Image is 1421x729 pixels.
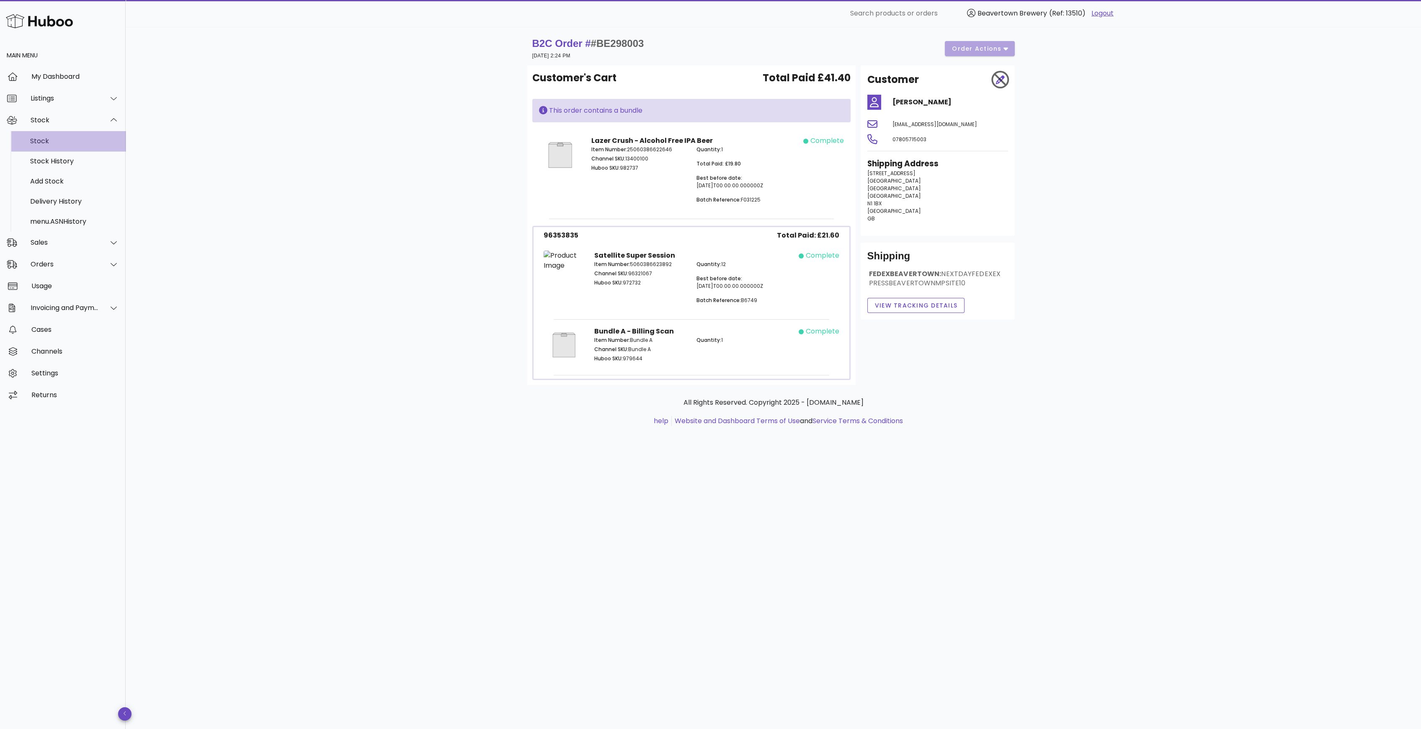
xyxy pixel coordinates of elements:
[591,136,713,145] strong: Lazer Crush - Alcohol Free IPA Beer
[867,207,921,215] span: [GEOGRAPHIC_DATA]
[594,270,628,277] span: Channel SKU:
[594,346,686,353] p: Bundle A
[594,279,623,286] span: Huboo SKU:
[696,275,742,282] span: Best before date:
[696,160,740,167] span: Total Paid: £19.80
[696,275,788,290] p: [DATE]T00:00:00.000000Z
[696,336,721,344] span: Quantity:
[594,279,686,287] p: 972732
[591,164,686,172] p: 982737
[874,301,958,310] span: View Tracking details
[31,326,119,333] div: Cases
[675,416,800,426] a: Website and Dashboard Terms of Use
[867,185,921,192] span: [GEOGRAPHIC_DATA]
[892,136,926,143] span: 07805715003
[594,261,630,268] span: Item Number:
[672,416,903,426] li: and
[892,121,977,128] span: [EMAIL_ADDRESS][DOMAIN_NAME]
[31,391,119,399] div: Returns
[654,416,668,426] a: help
[594,251,675,260] strong: Satellite Super Session
[867,158,1008,170] h3: Shipping Address
[1091,8,1114,18] a: Logout
[696,146,721,153] span: Quantity:
[805,326,839,336] div: complete
[594,336,630,344] span: Item Number:
[30,137,119,145] div: Stock
[867,170,916,177] span: [STREET_ADDRESS]
[696,297,740,304] span: Batch Reference:
[31,304,99,312] div: Invoicing and Payments
[31,260,99,268] div: Orders
[867,192,921,199] span: [GEOGRAPHIC_DATA]
[869,269,1001,288] span: NEXTDAYFEDEXEXPRESSBEAVERTOWNMPSITE10
[594,336,686,344] p: Bundle A
[6,12,73,30] img: Huboo Logo
[867,249,1008,269] div: Shipping
[532,70,616,85] span: Customer's Cart
[31,347,119,355] div: Channels
[31,72,119,80] div: My Dashboard
[812,416,903,426] a: Service Terms & Conditions
[591,155,625,162] span: Channel SKU:
[591,146,686,153] p: 25060386622646
[31,94,99,102] div: Listings
[892,97,1008,107] h4: [PERSON_NAME]
[777,230,839,240] span: Total Paid: £21.60
[534,398,1013,408] p: All Rights Reserved. Copyright 2025 - [DOMAIN_NAME]
[30,177,119,185] div: Add Stock
[696,174,791,189] p: [DATE]T00:00:00.000000Z
[1049,8,1086,18] span: (Ref: 13510)
[810,136,843,146] div: complete
[763,70,851,85] span: Total Paid £41.40
[31,116,99,124] div: Stock
[594,326,674,336] strong: Bundle A - Billing Scan
[594,346,628,353] span: Channel SKU:
[696,297,788,304] p: B6749
[696,196,740,203] span: Batch Reference:
[696,336,788,344] p: 1
[31,238,99,246] div: Sales
[594,355,686,362] p: 979644
[867,269,1008,295] div: FEDEXBEAVERTOWN:
[591,146,627,153] span: Item Number:
[594,270,686,277] p: 96321067
[867,298,965,313] button: View Tracking details
[696,146,791,153] p: 1
[867,215,875,222] span: GB
[30,157,119,165] div: Stock History
[31,282,119,290] div: Usage
[30,217,119,225] div: menu.ASNHistory
[539,136,581,174] img: Product Image
[532,53,570,59] small: [DATE] 2:24 PM
[544,251,585,271] img: Product Image
[591,155,686,163] p: 13400100
[867,72,919,87] h2: Customer
[30,197,119,205] div: Delivery History
[594,261,686,268] p: 5060386623892
[696,261,788,268] p: 12
[977,8,1047,18] span: Beavertown Brewery
[594,355,623,362] span: Huboo SKU:
[31,369,119,377] div: Settings
[591,38,644,49] span: #BE298003
[696,174,742,181] span: Best before date:
[591,164,620,171] span: Huboo SKU:
[544,326,585,364] img: Product Image
[867,177,921,184] span: [GEOGRAPHIC_DATA]
[696,196,791,204] p: F031225
[805,251,839,261] div: complete
[544,230,578,240] div: 96353835
[696,261,721,268] span: Quantity:
[532,38,644,49] strong: B2C Order #
[867,200,882,207] span: N1 1BX
[539,106,844,116] div: This order contains a bundle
